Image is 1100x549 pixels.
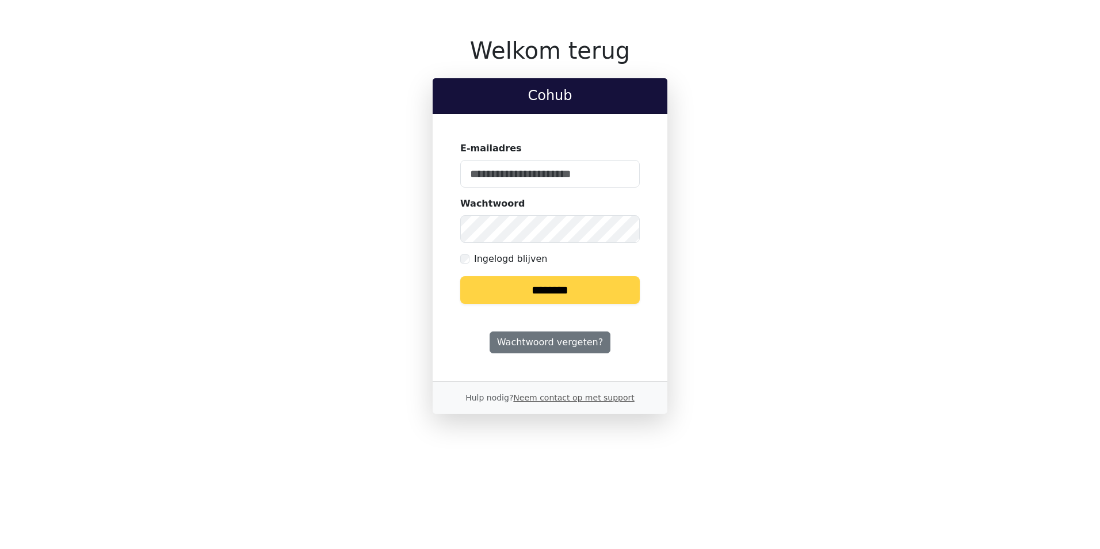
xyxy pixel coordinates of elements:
[460,197,525,211] label: Wachtwoord
[465,393,635,402] small: Hulp nodig?
[490,331,610,353] a: Wachtwoord vergeten?
[460,142,522,155] label: E-mailadres
[513,393,634,402] a: Neem contact op met support
[442,87,658,104] h2: Cohub
[433,37,667,64] h1: Welkom terug
[474,252,547,266] label: Ingelogd blijven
